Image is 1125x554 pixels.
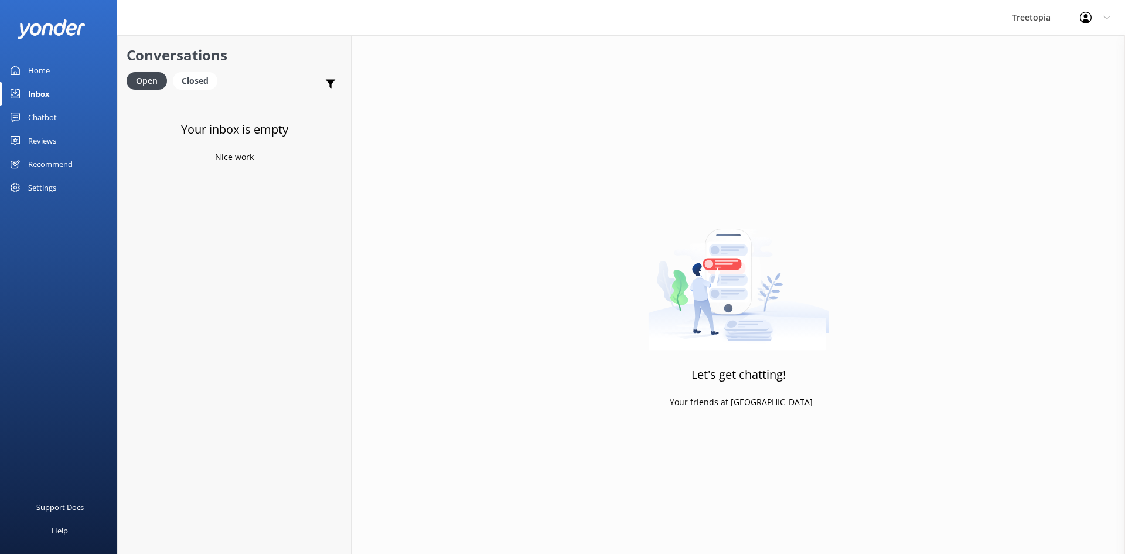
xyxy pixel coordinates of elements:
[28,106,57,129] div: Chatbot
[28,82,50,106] div: Inbox
[28,59,50,82] div: Home
[18,19,85,39] img: yonder-white-logo.png
[36,495,84,519] div: Support Docs
[52,519,68,542] div: Help
[215,151,254,164] p: Nice work
[127,74,173,87] a: Open
[28,152,73,176] div: Recommend
[691,365,786,384] h3: Let's get chatting!
[127,72,167,90] div: Open
[28,176,56,199] div: Settings
[648,204,829,351] img: artwork of a man stealing a conversation from at giant smartphone
[28,129,56,152] div: Reviews
[664,396,813,409] p: - Your friends at [GEOGRAPHIC_DATA]
[181,120,288,139] h3: Your inbox is empty
[173,74,223,87] a: Closed
[127,44,342,66] h2: Conversations
[173,72,217,90] div: Closed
